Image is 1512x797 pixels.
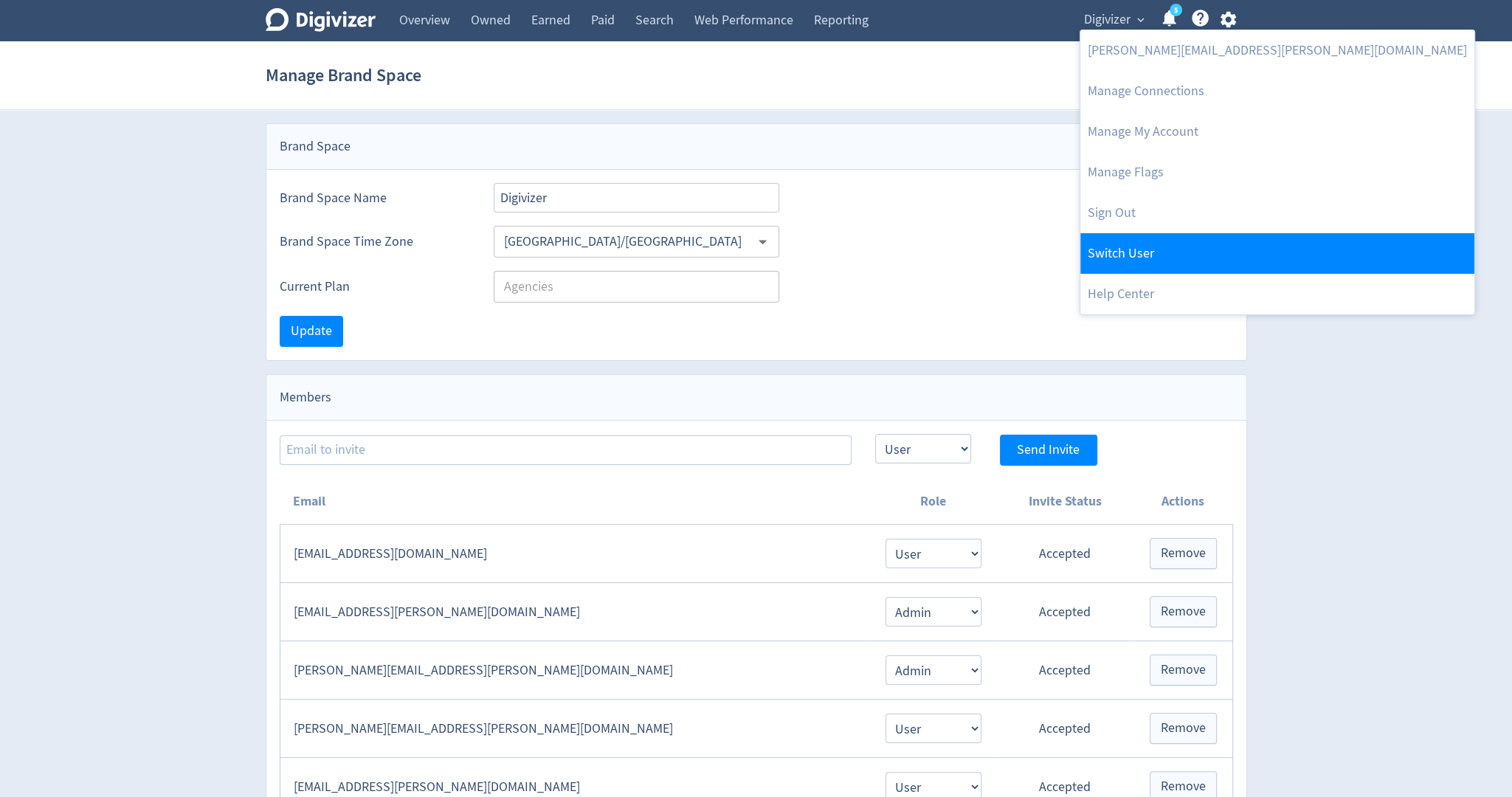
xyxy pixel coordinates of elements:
a: Manage Connections [1080,71,1474,111]
a: Log out [1080,193,1474,233]
a: Help Center [1080,274,1474,314]
a: Manage Flags [1080,152,1474,193]
a: Manage My Account [1080,111,1474,152]
a: Switch User [1080,233,1474,274]
a: [PERSON_NAME][EMAIL_ADDRESS][PERSON_NAME][DOMAIN_NAME] [1080,30,1474,71]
